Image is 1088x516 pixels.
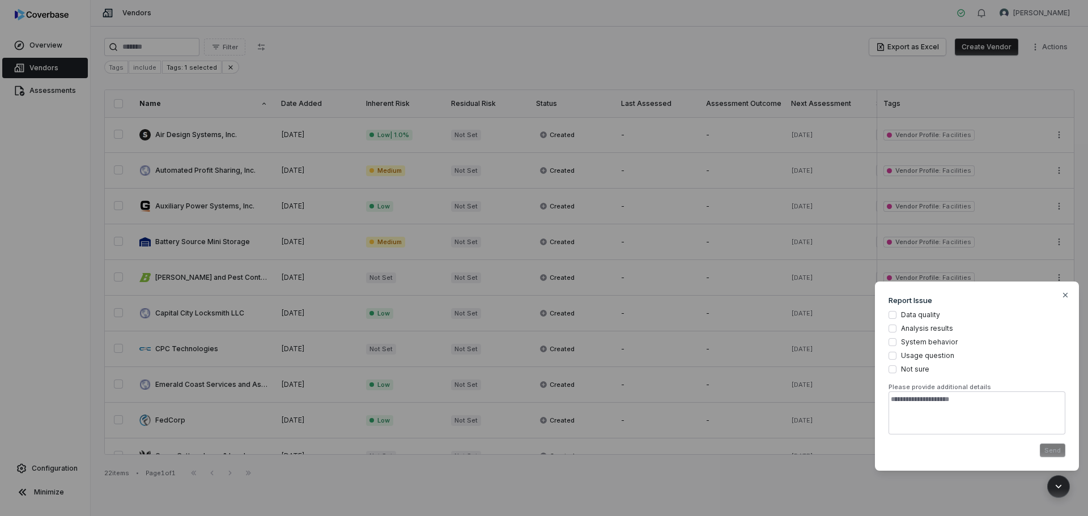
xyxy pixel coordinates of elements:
[889,311,896,319] button: Data quality
[889,325,896,332] button: Analysis results
[889,338,896,346] button: System behavior
[901,310,940,319] span: Data quality
[889,352,896,360] button: Usage question
[901,365,929,374] span: Not sure
[901,338,958,347] span: System behavior
[901,351,954,360] span: Usage question
[889,295,1065,306] h3: Report Issue
[889,383,1065,391] span: Please provide additional details
[901,324,953,333] span: Analysis results
[889,365,896,373] button: Not sure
